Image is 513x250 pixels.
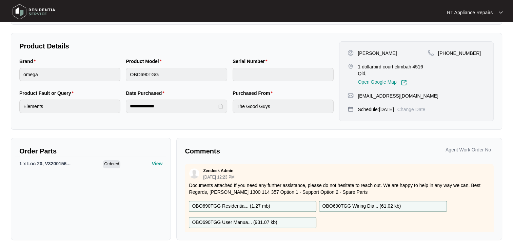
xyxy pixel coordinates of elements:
p: RT Appliance Repairs [447,9,493,16]
img: map-pin [428,50,434,56]
label: Product Model [126,58,164,65]
p: OBO690TGG User Manua... ( 931.07 kb ) [192,219,277,226]
label: Purchased From [233,90,275,97]
p: Zendesk Admin [203,168,233,173]
img: user.svg [189,168,199,179]
p: [EMAIL_ADDRESS][DOMAIN_NAME] [358,92,438,99]
input: Product Fault or Query [19,100,120,113]
input: Brand [19,68,120,81]
p: Documents attached If you need any further assistance, please do not hesitate to reach out. We ar... [189,182,490,195]
p: Comments [185,146,334,156]
img: Link-External [401,80,407,86]
p: Schedule: [DATE] [358,106,394,113]
label: Serial Number [233,58,270,65]
a: Open Google Map [358,80,407,86]
label: Product Fault or Query [19,90,76,97]
p: View [152,160,163,167]
label: Date Purchased [126,90,167,97]
p: [DATE] 12:23 PM [203,175,234,179]
p: Order Parts [19,146,162,156]
input: Serial Number [233,68,334,81]
p: OBO690TGG Residentia... ( 1.27 mb ) [192,203,270,210]
p: [PHONE_NUMBER] [438,50,481,57]
p: Change Date [397,106,426,113]
input: Purchased From [233,100,334,113]
img: dropdown arrow [499,11,503,14]
p: 1 dollarbird court elimbah 4516 Qld, [358,63,428,77]
p: OBO690TGG Wiring Dia... ( 61.02 kb ) [322,203,401,210]
img: map-pin [348,92,354,99]
input: Date Purchased [130,103,217,110]
img: map-pin [348,63,354,69]
label: Brand [19,58,38,65]
span: 1 x Loc 20, V3200156... [19,161,71,166]
p: [PERSON_NAME] [358,50,397,57]
input: Product Model [126,68,227,81]
img: map-pin [348,106,354,112]
p: Agent Work Order No : [446,146,494,153]
span: Ordered [103,160,120,168]
img: user-pin [348,50,354,56]
p: Product Details [19,41,334,51]
img: residentia service logo [10,2,58,22]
